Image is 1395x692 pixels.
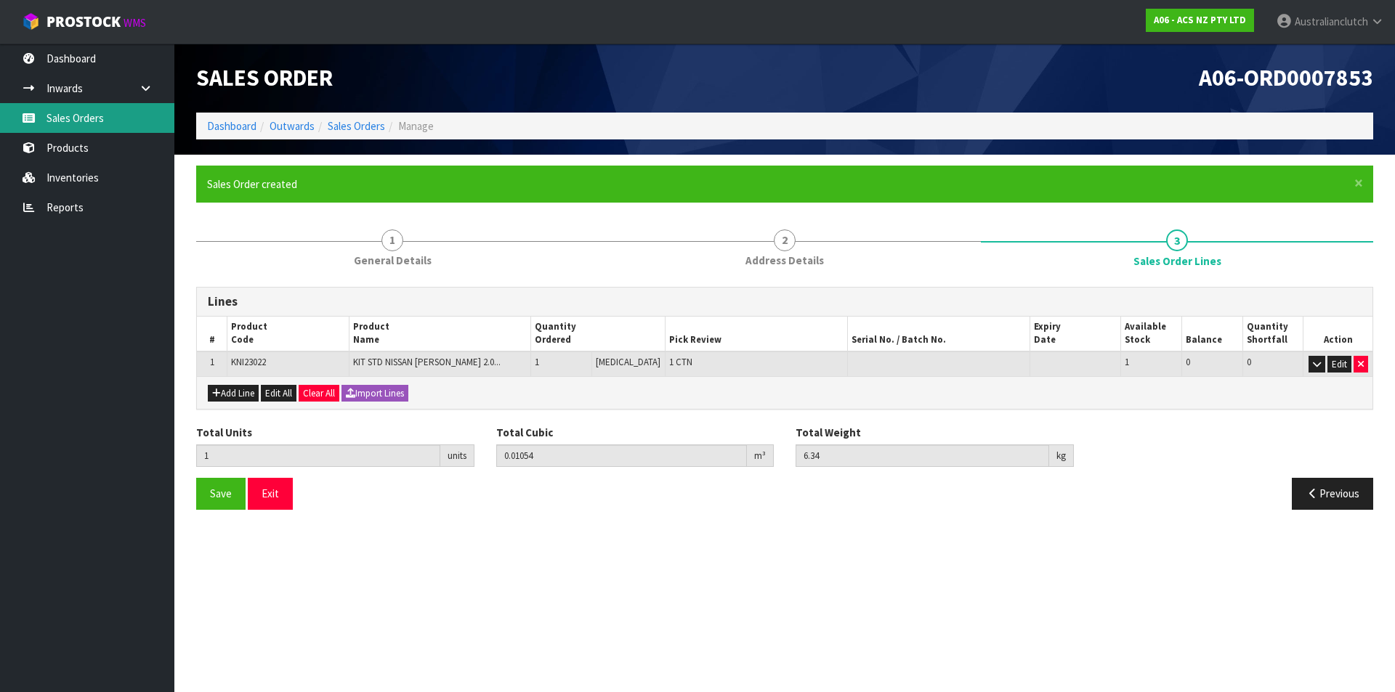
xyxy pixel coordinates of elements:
input: Total Units [196,444,440,467]
small: WMS [124,16,146,30]
strong: A06 - ACS NZ PTY LTD [1154,14,1246,26]
span: General Details [354,253,432,268]
h3: Lines [208,295,1362,309]
span: Save [210,487,232,500]
span: KNI23022 [231,356,266,368]
span: [MEDICAL_DATA] [596,356,660,368]
th: # [197,317,227,351]
span: KIT STD NISSAN [PERSON_NAME] 2.0... [353,356,501,368]
span: Sales Order Lines [1133,253,1221,269]
img: cube-alt.png [22,12,40,30]
th: Product Code [227,317,349,351]
th: Expiry Date [1030,317,1121,351]
th: Action [1303,317,1372,351]
th: Quantity Ordered [531,317,666,351]
span: Address Details [745,253,824,268]
th: Available Stock [1121,317,1182,351]
button: Previous [1292,478,1373,509]
div: m³ [747,444,774,468]
span: 1 [381,229,403,251]
div: units [440,444,474,468]
span: 3 [1166,229,1188,251]
div: kg [1049,444,1074,468]
button: Edit [1327,356,1351,373]
button: Exit [248,478,293,509]
span: 1 [210,356,214,368]
input: Total Weight [796,444,1049,467]
span: × [1354,173,1363,193]
span: Manage [398,119,434,133]
span: 1 [535,356,539,368]
th: Pick Review [666,317,848,351]
span: 1 CTN [669,356,692,368]
input: Total Cubic [496,444,748,467]
th: Product Name [349,317,531,351]
th: Balance [1182,317,1243,351]
span: 1 [1125,356,1129,368]
button: Import Lines [341,385,408,402]
button: Add Line [208,385,259,402]
span: 0 [1247,356,1251,368]
a: Sales Orders [328,119,385,133]
span: A06-ORD0007853 [1199,63,1373,92]
th: Quantity Shortfall [1242,317,1303,351]
span: ProStock [46,12,121,31]
span: Sales Order created [207,177,297,191]
span: Sales Order Lines [196,276,1373,521]
span: 2 [774,229,796,251]
label: Total Cubic [496,425,553,440]
label: Total Weight [796,425,861,440]
span: 0 [1186,356,1190,368]
span: Sales Order [196,63,333,92]
th: Serial No. / Batch No. [848,317,1030,351]
button: Edit All [261,385,296,402]
label: Total Units [196,425,252,440]
a: Outwards [270,119,315,133]
a: Dashboard [207,119,256,133]
span: Australianclutch [1295,15,1368,28]
button: Save [196,478,246,509]
button: Clear All [299,385,339,402]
